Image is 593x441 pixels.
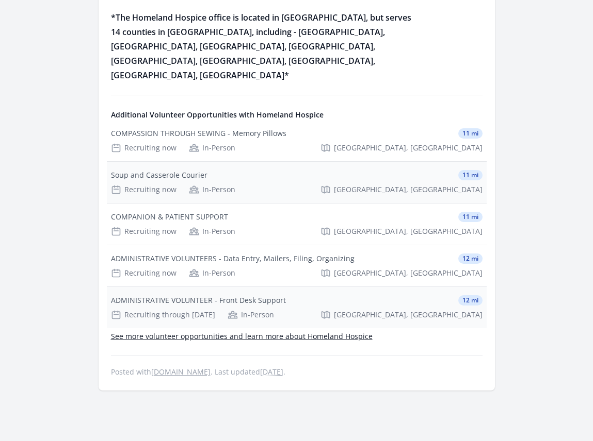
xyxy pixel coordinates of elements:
[111,368,483,376] p: Posted with . Last updated .
[260,367,283,377] abbr: Tue, Sep 9, 2025 3:49 PM
[458,295,483,306] span: 12 mi
[458,212,483,222] span: 11 mi
[107,245,487,286] a: ADMINISTRATIVE VOLUNTEERS - Data Entry, Mailers, Filing, Organizing 12 mi Recruiting now In-Perso...
[111,128,286,139] div: COMPASSION THROUGH SEWING - Memory Pillows
[107,120,487,161] a: COMPASSION THROUGH SEWING - Memory Pillows 11 mi Recruiting now In-Person [GEOGRAPHIC_DATA], [GEO...
[189,143,235,153] div: In-Person
[334,184,483,195] span: [GEOGRAPHIC_DATA], [GEOGRAPHIC_DATA]
[111,212,228,222] div: COMPANION & PATIENT SUPPORT
[111,310,215,320] div: Recruiting through [DATE]
[334,268,483,278] span: [GEOGRAPHIC_DATA], [GEOGRAPHIC_DATA]
[334,226,483,236] span: [GEOGRAPHIC_DATA], [GEOGRAPHIC_DATA]
[111,143,177,153] div: Recruiting now
[458,170,483,180] span: 11 mi
[111,295,286,306] div: ADMINISTRATIVE VOLUNTEER - Front Desk Support
[334,143,483,153] span: [GEOGRAPHIC_DATA], [GEOGRAPHIC_DATA]
[111,253,355,264] div: ADMINISTRATIVE VOLUNTEERS - Data Entry, Mailers, Filing, Organizing
[334,310,483,320] span: [GEOGRAPHIC_DATA], [GEOGRAPHIC_DATA]
[458,128,483,139] span: 11 mi
[111,110,483,120] h4: Additional Volunteer Opportunities with Homeland Hospice
[189,226,235,236] div: In-Person
[107,287,487,328] a: ADMINISTRATIVE VOLUNTEER - Front Desk Support 12 mi Recruiting through [DATE] In-Person [GEOGRAPH...
[189,184,235,195] div: In-Person
[189,268,235,278] div: In-Person
[111,331,373,341] a: See more volunteer opportunities and learn more about Homeland Hospice
[111,170,207,180] div: Soup and Casserole Courier
[151,367,211,377] a: [DOMAIN_NAME]
[107,203,487,245] a: COMPANION & PATIENT SUPPORT 11 mi Recruiting now In-Person [GEOGRAPHIC_DATA], [GEOGRAPHIC_DATA]
[107,162,487,203] a: Soup and Casserole Courier 11 mi Recruiting now In-Person [GEOGRAPHIC_DATA], [GEOGRAPHIC_DATA]
[458,253,483,264] span: 12 mi
[228,310,274,320] div: In-Person
[111,226,177,236] div: Recruiting now
[111,184,177,195] div: Recruiting now
[111,12,411,81] span: *The Homeland Hospice office is located in [GEOGRAPHIC_DATA], but serves 14 counties in [GEOGRAPH...
[111,268,177,278] div: Recruiting now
